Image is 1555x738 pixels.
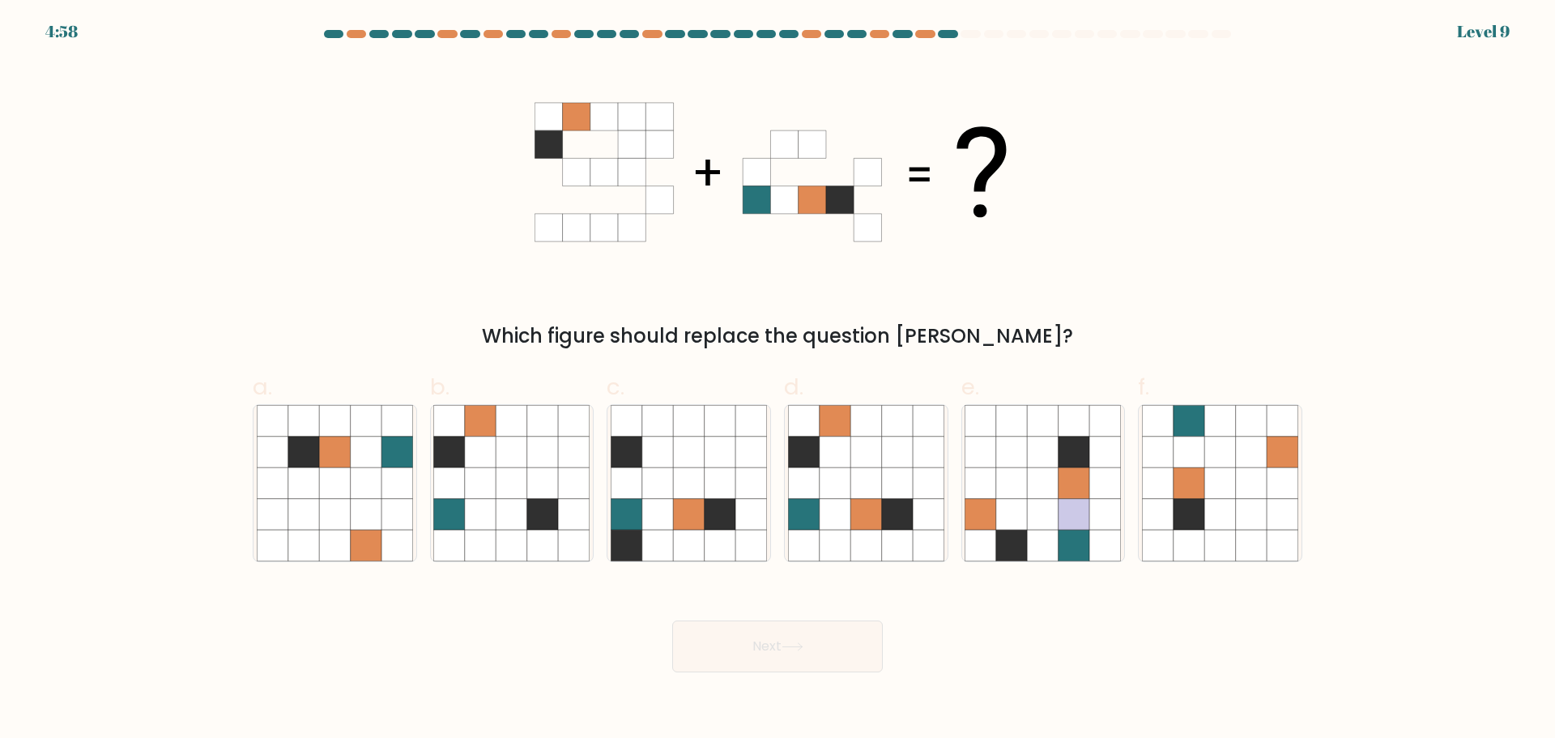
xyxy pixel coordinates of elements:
[262,322,1293,351] div: Which figure should replace the question [PERSON_NAME]?
[607,371,624,403] span: c.
[45,19,78,44] div: 4:58
[1138,371,1149,403] span: f.
[784,371,803,403] span: d.
[1457,19,1510,44] div: Level 9
[672,621,883,672] button: Next
[961,371,979,403] span: e.
[253,371,272,403] span: a.
[430,371,449,403] span: b.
